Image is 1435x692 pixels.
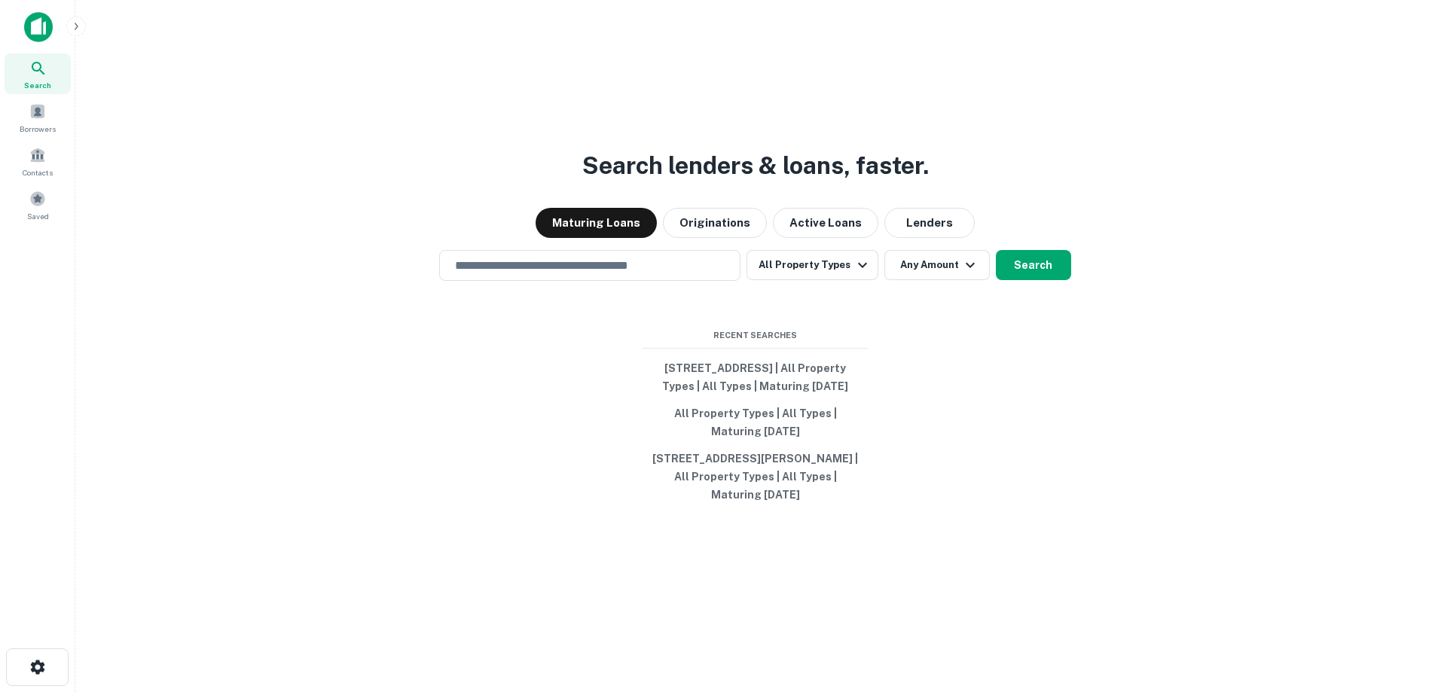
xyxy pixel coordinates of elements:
[773,208,878,238] button: Active Loans
[643,445,869,508] button: [STREET_ADDRESS][PERSON_NAME] | All Property Types | All Types | Maturing [DATE]
[643,329,869,342] span: Recent Searches
[747,250,878,280] button: All Property Types
[23,166,53,178] span: Contacts
[582,148,929,184] h3: Search lenders & loans, faster.
[24,79,51,91] span: Search
[884,208,975,238] button: Lenders
[24,12,53,42] img: capitalize-icon.png
[5,97,71,138] a: Borrowers
[27,210,49,222] span: Saved
[884,250,990,280] button: Any Amount
[5,141,71,181] a: Contacts
[663,208,767,238] button: Originations
[643,400,869,445] button: All Property Types | All Types | Maturing [DATE]
[536,208,657,238] button: Maturing Loans
[5,184,71,225] a: Saved
[20,123,56,135] span: Borrowers
[1360,572,1435,644] iframe: Chat Widget
[996,250,1071,280] button: Search
[643,355,869,400] button: [STREET_ADDRESS] | All Property Types | All Types | Maturing [DATE]
[5,53,71,94] a: Search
